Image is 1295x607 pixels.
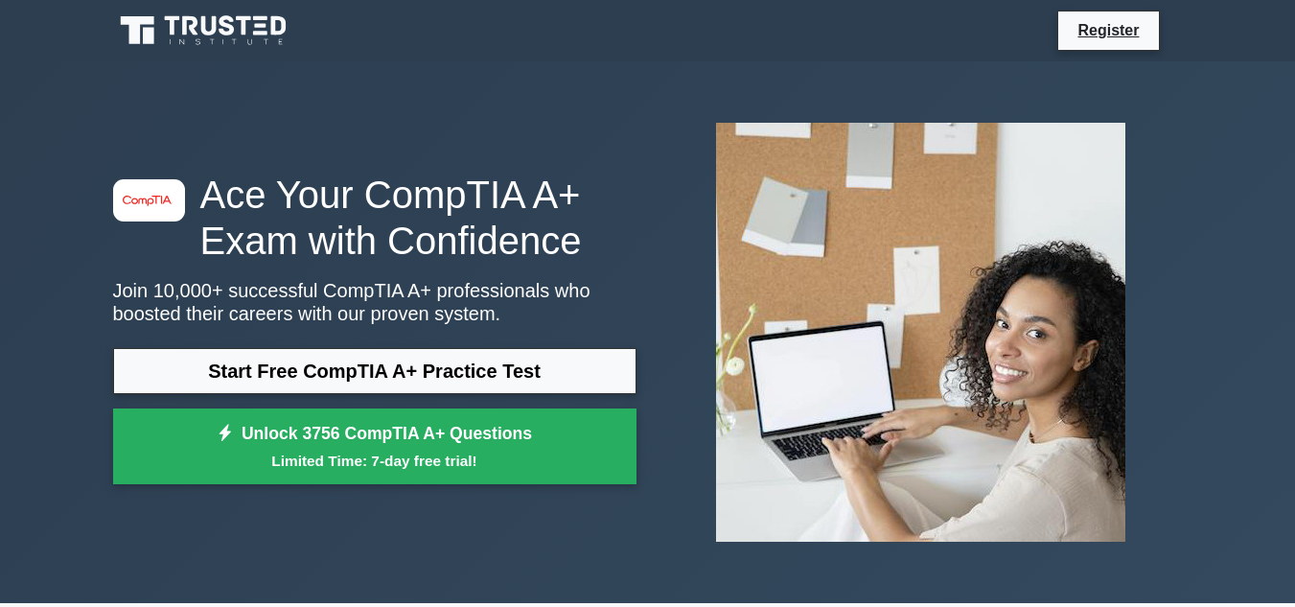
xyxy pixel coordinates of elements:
[113,348,636,394] a: Start Free CompTIA A+ Practice Test
[1066,18,1150,42] a: Register
[137,450,613,472] small: Limited Time: 7-day free trial!
[113,172,636,264] h1: Ace Your CompTIA A+ Exam with Confidence
[113,409,636,485] a: Unlock 3756 CompTIA A+ QuestionsLimited Time: 7-day free trial!
[113,279,636,325] p: Join 10,000+ successful CompTIA A+ professionals who boosted their careers with our proven system.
